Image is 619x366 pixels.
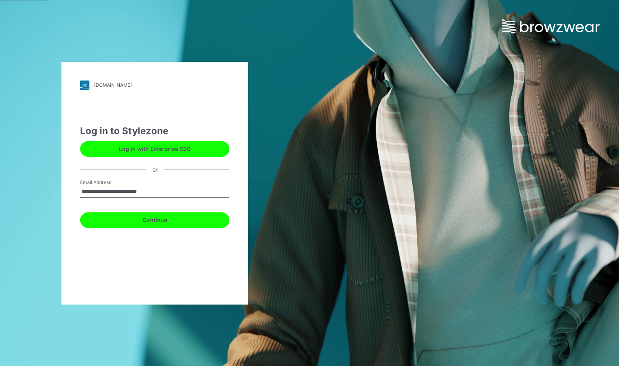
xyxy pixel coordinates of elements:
[80,124,229,138] div: Log in to Stylezone
[80,81,89,90] img: svg+xml;base64,PHN2ZyB3aWR0aD0iMjgiIGhlaWdodD0iMjgiIHZpZXdCb3g9IjAgMCAyOCAyOCIgZmlsbD0ibm9uZSIgeG...
[80,141,229,157] button: Log in with Enterprise SSO
[80,179,135,186] label: Email Address
[94,82,132,88] div: [DOMAIN_NAME]
[502,19,600,33] img: browzwear-logo.73288ffb.svg
[146,165,164,173] div: or
[80,81,229,90] a: [DOMAIN_NAME]
[80,212,229,228] button: Continue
